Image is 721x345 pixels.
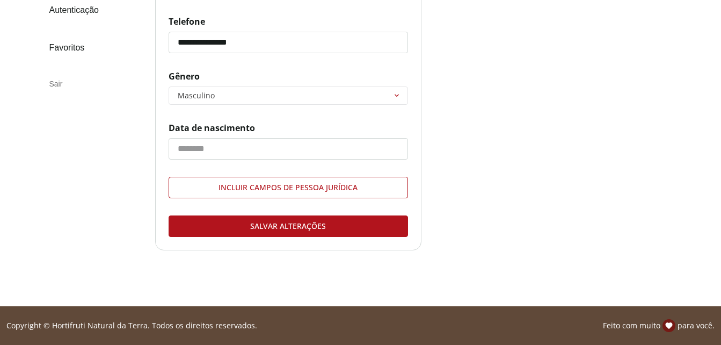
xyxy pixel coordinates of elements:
[169,216,407,236] div: Salvar alterações
[662,319,675,332] img: amor
[169,70,408,82] span: Gênero
[169,138,408,160] input: Data de nascimento
[169,32,408,53] input: Telefone
[169,177,408,198] button: Incluir campos de pessoa jurídica
[39,33,147,62] a: Favoritos
[6,320,257,331] p: Copyright © Hortifruti Natural da Terra. Todos os direitos reservados.
[169,122,408,134] span: Data de nascimento
[169,16,408,27] span: Telefone
[39,71,147,97] div: Sair
[169,215,408,237] button: Salvar alterações
[4,319,717,332] div: Linha de sessão
[603,319,715,332] p: Feito com muito para você.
